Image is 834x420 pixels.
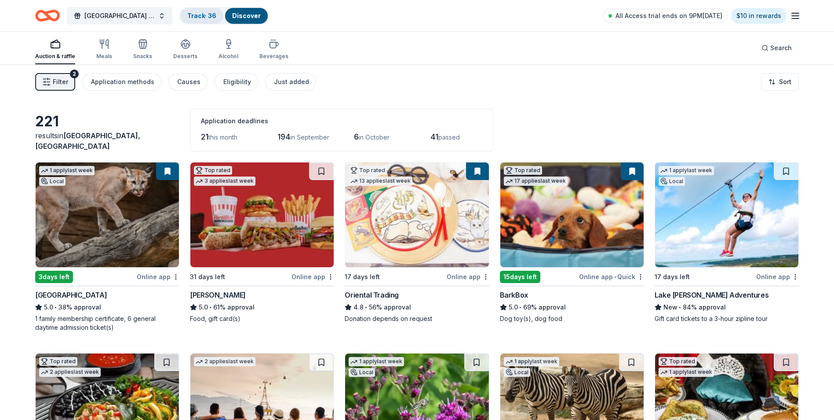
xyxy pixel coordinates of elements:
a: Image for BarkBoxTop rated17 applieslast week15days leftOnline app•QuickBarkBox5.0•69% approvalDo... [500,162,644,323]
a: Discover [232,12,261,19]
span: this month [208,133,237,141]
div: 2 [70,70,79,78]
div: 1 apply last week [39,166,95,175]
span: 5.0 [199,302,208,313]
span: • [210,304,212,311]
div: 38% approval [35,302,179,313]
button: Eligibility [215,73,258,91]
a: Home [35,5,60,26]
div: Local [39,177,66,186]
img: Image for Portillo's [190,162,334,267]
div: 1 apply last week [349,357,404,366]
div: 31 days left [190,272,225,282]
div: Top rated [39,357,77,366]
div: Oriental Trading [345,290,399,300]
img: Image for Lake Travis Zipline Adventures [655,162,798,267]
span: • [55,304,57,311]
a: Image for Portillo'sTop rated3 applieslast week31 days leftOnline app[PERSON_NAME]5.0•61% approva... [190,162,334,323]
div: Donation depends on request [345,314,489,323]
button: Meals [96,35,112,64]
div: Application deadlines [201,116,482,126]
img: Image for BarkBox [500,162,644,267]
div: Desserts [173,53,197,60]
div: Online app Quick [579,271,644,282]
div: 221 [35,113,179,130]
div: Lake [PERSON_NAME] Adventures [655,290,768,300]
span: [GEOGRAPHIC_DATA], [GEOGRAPHIC_DATA] [35,131,140,151]
button: [GEOGRAPHIC_DATA] for [MEDICAL_DATA] Golf Tournament Fundraiser [67,7,172,25]
button: Sort [761,73,799,91]
button: Causes [168,73,208,91]
button: Auction & raffle [35,35,75,64]
a: Image for Lake Travis Zipline Adventures1 applylast weekLocal17 days leftOnline appLake [PERSON_N... [655,162,799,323]
a: Track· 36 [187,12,216,19]
span: 6 [354,132,359,141]
div: 1 family membership certificate, 6 general daytime admission ticket(s) [35,314,179,332]
button: Filter2 [35,73,75,91]
div: Local [659,177,685,186]
button: Just added [265,73,316,91]
div: 15 days left [500,271,540,283]
div: 1 apply last week [659,368,714,377]
div: Online app [447,271,489,282]
div: Online app [291,271,334,282]
div: Eligibility [223,77,251,87]
button: Snacks [133,35,152,64]
div: BarkBox [500,290,528,300]
span: • [614,273,616,280]
div: 69% approval [500,302,644,313]
span: Filter [53,77,68,87]
div: Alcohol [219,53,238,60]
div: Meals [96,53,112,60]
button: Beverages [259,35,288,64]
img: Image for Oriental Trading [345,162,488,267]
div: 1 apply last week [659,166,714,175]
div: [GEOGRAPHIC_DATA] [35,290,107,300]
div: Top rated [349,166,387,175]
div: Top rated [504,166,542,175]
button: Application methods [82,73,161,91]
span: 5.0 [44,302,53,313]
div: Food, gift card(s) [190,314,334,323]
span: • [679,304,681,311]
div: 2 applies last week [194,357,255,366]
div: 1 apply last week [504,357,559,366]
div: [PERSON_NAME] [190,290,246,300]
span: in [35,131,140,151]
div: Beverages [259,53,288,60]
div: results [35,130,179,151]
div: 13 applies last week [349,177,412,186]
div: Application methods [91,77,154,87]
div: 84% approval [655,302,799,313]
span: 5.0 [509,302,518,313]
span: • [365,304,368,311]
div: Online app [756,271,799,282]
div: 17 applies last week [504,177,568,186]
span: 4.8 [353,302,364,313]
div: Online app [137,271,179,282]
a: All Access trial ends on 9PM[DATE] [603,9,728,23]
div: Auction & raffle [35,53,75,60]
a: $10 in rewards [731,8,787,24]
span: in October [359,133,390,141]
div: Just added [274,77,309,87]
span: 21 [201,132,208,141]
div: 17 days left [655,272,690,282]
div: 17 days left [345,272,380,282]
span: New [663,302,677,313]
button: Desserts [173,35,197,64]
span: in September [290,133,329,141]
span: • [519,304,521,311]
div: Dog toy(s), dog food [500,314,644,323]
div: Local [349,368,375,377]
span: passed [438,133,460,141]
span: Sort [779,77,791,87]
button: Search [754,39,799,57]
span: Search [770,43,792,53]
span: 194 [277,132,290,141]
span: All Access trial ends on 9PM[DATE] [615,11,722,21]
div: 56% approval [345,302,489,313]
div: Local [504,368,530,377]
div: 2 applies last week [39,368,101,377]
div: Snacks [133,53,152,60]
